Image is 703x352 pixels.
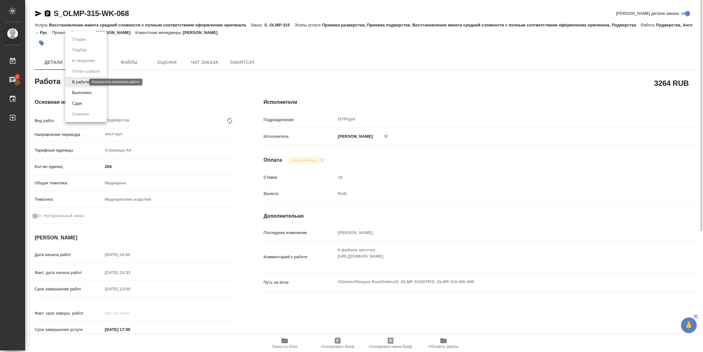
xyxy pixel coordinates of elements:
[70,47,89,53] button: Подбор
[70,100,84,107] button: Сдан
[70,79,91,86] button: В работе
[70,89,93,96] button: Выполнен
[70,68,102,75] button: Готов к работе
[70,111,91,118] button: Отменен
[70,57,97,64] button: В ожидании
[70,36,88,43] button: Создан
